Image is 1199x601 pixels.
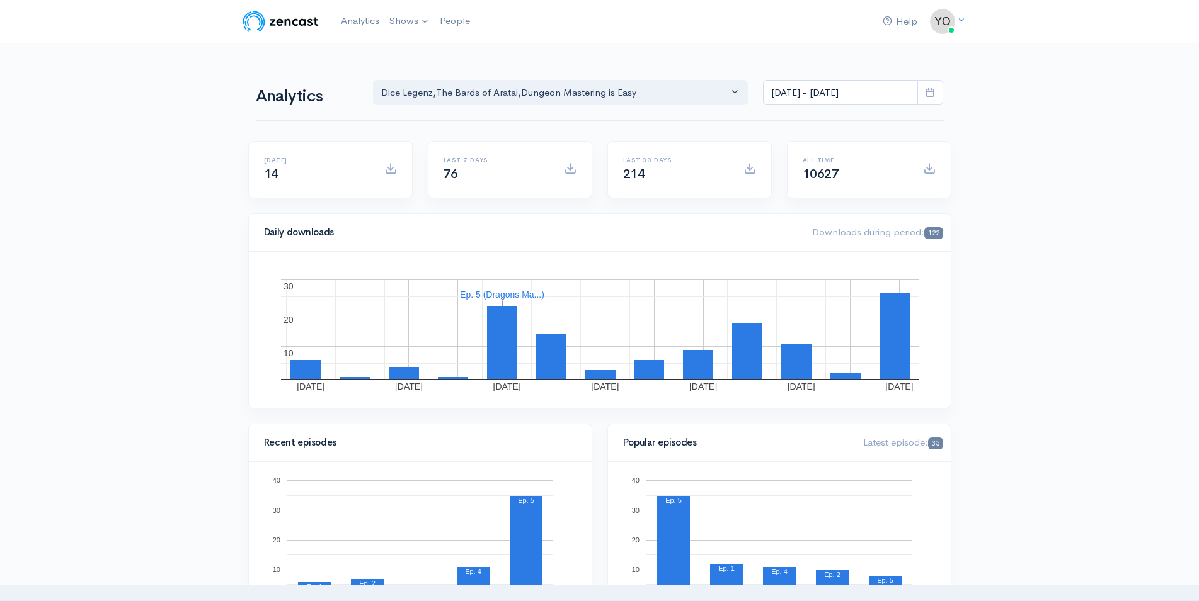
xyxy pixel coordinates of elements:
span: 122 [924,227,943,239]
img: ... [930,9,955,34]
text: 40 [272,476,280,484]
button: Dice Legenz, The Bards of Aratai, Dungeon Mastering is Easy [373,80,749,106]
text: [DATE] [689,381,716,391]
span: 76 [444,166,458,182]
h1: Analytics [256,87,358,106]
text: Ep. 4 [465,568,481,575]
text: Ep. 5 [877,576,893,584]
text: 40 [631,476,639,484]
img: ZenCast Logo [241,9,321,34]
text: 30 [272,506,280,514]
text: Ep. 1 [306,583,323,590]
text: [DATE] [394,381,422,391]
text: Ep. 5 [665,497,682,504]
text: [DATE] [885,381,913,391]
h6: Last 30 days [623,157,728,164]
text: 20 [272,536,280,544]
text: 20 [631,536,639,544]
text: Ep. 2 [359,580,376,587]
text: 10 [631,566,639,573]
text: Ep. 2 [824,571,840,578]
text: [DATE] [493,381,520,391]
text: Ep. 1 [718,564,735,572]
text: Ep. 5 [518,497,534,504]
text: 10 [272,566,280,573]
a: Help [878,8,922,35]
div: Dice Legenz , The Bards of Aratai , Dungeon Mastering is Easy [381,86,729,100]
span: 35 [928,437,943,449]
text: 30 [284,281,294,291]
span: 14 [264,166,278,182]
h6: All time [803,157,908,164]
text: 30 [631,506,639,514]
text: [DATE] [297,381,324,391]
h6: [DATE] [264,157,369,164]
span: 10627 [803,166,839,182]
h4: Daily downloads [264,227,798,238]
text: [DATE] [787,381,815,391]
svg: A chart. [264,267,936,393]
a: Analytics [336,8,384,35]
span: Downloads during period: [812,226,943,238]
a: People [435,8,475,35]
a: Shows [384,8,435,35]
text: Ep. 5 (Dragons Ma...) [460,289,544,300]
h4: Popular episodes [623,437,849,448]
h6: Last 7 days [444,157,549,164]
span: Latest episode: [863,436,943,448]
text: 20 [284,315,294,325]
h4: Recent episodes [264,437,569,448]
input: analytics date range selector [763,80,918,106]
text: [DATE] [591,381,619,391]
text: 10 [284,348,294,358]
span: 214 [623,166,645,182]
text: Ep. 4 [771,568,788,575]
